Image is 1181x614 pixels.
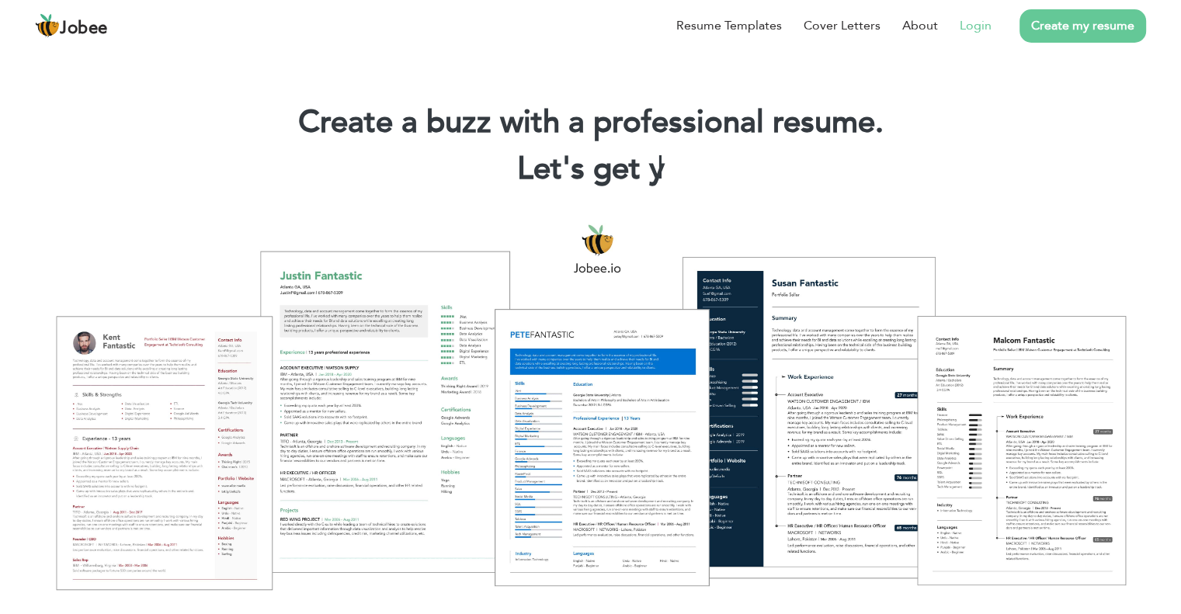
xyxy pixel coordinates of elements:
[902,16,938,35] a: About
[60,20,108,37] span: Jobee
[804,16,881,35] a: Cover Letters
[35,13,108,38] a: Jobee
[593,147,665,190] span: get y
[23,102,1158,143] h1: Create a buzz with a professional resume.
[676,16,782,35] a: Resume Templates
[960,16,992,35] a: Login
[35,13,60,38] img: jobee.io
[23,149,1158,189] h2: Let's
[1019,9,1146,43] a: Create my resume
[657,147,664,190] span: |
